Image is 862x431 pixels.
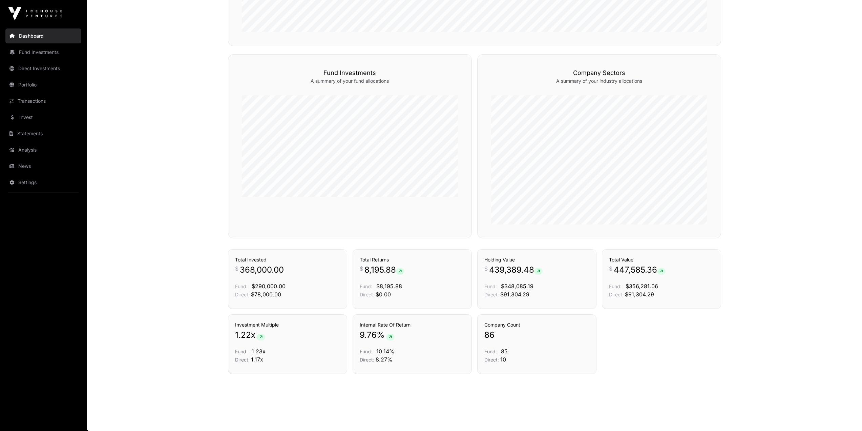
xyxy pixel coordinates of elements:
img: Icehouse Ventures Logo [8,7,62,20]
span: Direct: [235,357,250,363]
span: 85 [501,348,508,355]
span: $91,304.29 [625,291,654,298]
h3: Total Invested [235,256,340,263]
h3: Investment Multiple [235,321,340,328]
span: $348,085.19 [501,283,533,290]
span: Fund: [235,283,248,289]
a: Analysis [5,142,81,157]
span: Fund: [609,283,622,289]
span: Fund: [360,349,372,354]
span: 10.14% [376,348,395,355]
a: Portfolio [5,77,81,92]
a: Fund Investments [5,45,81,60]
a: Invest [5,110,81,125]
span: Direct: [484,292,499,297]
span: 8.27% [376,356,393,363]
span: Fund: [235,349,248,354]
span: Direct: [484,357,499,363]
iframe: Chat Widget [828,398,862,431]
a: Statements [5,126,81,141]
span: $91,304.29 [500,291,529,298]
span: $356,281.06 [626,283,658,290]
h3: Company Count [484,321,589,328]
span: $ [484,265,488,273]
span: 1.23x [252,348,266,355]
span: $290,000.00 [252,283,286,290]
span: $8,195.88 [376,283,402,290]
span: Fund: [484,283,497,289]
span: 439,389.48 [489,265,543,275]
h3: Internal Rate Of Return [360,321,465,328]
h3: Total Returns [360,256,465,263]
span: Direct: [360,292,374,297]
h3: Fund Investments [242,68,458,78]
span: $ [360,265,363,273]
span: $ [235,265,238,273]
a: Direct Investments [5,61,81,76]
a: Dashboard [5,28,81,43]
h3: Total Value [609,256,714,263]
span: Direct: [235,292,250,297]
a: News [5,159,81,174]
span: 10 [500,356,506,363]
span: 368,000.00 [240,265,284,275]
a: Transactions [5,94,81,109]
span: $ [609,265,612,273]
p: A summary of your industry allocations [491,78,707,84]
span: 1.17x [251,356,263,363]
span: 1.22 [235,330,251,340]
h3: Company Sectors [491,68,707,78]
span: $78,000.00 [251,291,281,298]
h3: Holding Value [484,256,589,263]
span: Fund: [360,283,372,289]
span: 9.76 [360,330,377,340]
a: Settings [5,175,81,190]
span: x [251,330,255,340]
span: Direct: [609,292,624,297]
span: Fund: [484,349,497,354]
p: A summary of your fund allocations [242,78,458,84]
span: 86 [484,330,495,340]
span: $0.00 [376,291,391,298]
span: Direct: [360,357,374,363]
span: % [377,330,385,340]
span: 447,585.36 [614,265,666,275]
span: 8,195.88 [364,265,404,275]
